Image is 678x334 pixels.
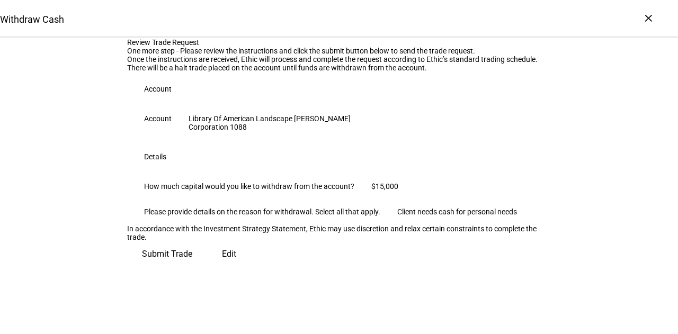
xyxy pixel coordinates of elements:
[127,47,551,55] div: One more step - Please review the instructions and click the submit button below to send the trad...
[144,207,380,216] div: Please provide details on the reason for withdrawal. Select all that apply.
[144,152,166,161] div: Details
[127,64,551,72] div: There will be a halt trade placed on the account until funds are withdrawn from the account.
[142,241,192,267] span: Submit Trade
[144,85,172,93] div: Account
[640,10,657,26] div: ×
[144,182,354,191] div: How much capital would you like to withdraw from the account?
[127,55,551,64] div: Once the instructions are received, Ethic will process and complete the request according to Ethi...
[222,241,236,267] span: Edit
[127,241,207,267] button: Submit Trade
[144,114,172,123] div: Account
[397,207,517,216] div: Client needs cash for personal needs
[207,241,251,267] button: Edit
[127,224,551,241] div: In accordance with the Investment Strategy Statement, Ethic may use discretion and relax certain ...
[127,38,551,47] div: Review Trade Request
[189,123,351,131] div: Corporation 1088
[189,114,351,123] div: Library Of American Landscape [PERSON_NAME]
[371,182,398,191] div: $15,000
